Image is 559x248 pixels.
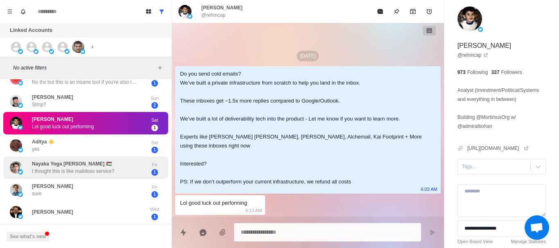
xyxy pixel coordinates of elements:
[142,5,155,18] button: Board View
[178,5,192,18] img: picture
[18,192,23,197] img: picture
[297,51,319,61] p: [DATE]
[32,94,73,101] p: [PERSON_NAME]
[155,5,168,18] button: Show all conversations
[18,80,23,85] img: picture
[3,5,16,18] button: Menu
[32,208,73,216] p: [PERSON_NAME]
[32,116,73,123] p: [PERSON_NAME]
[13,64,155,71] p: No active filters
[525,215,549,240] div: Open chat
[18,49,23,54] img: picture
[72,41,84,53] img: picture
[144,139,165,146] p: Sat
[10,161,22,174] img: picture
[144,184,165,191] p: Fri
[458,41,512,51] p: [PERSON_NAME]
[65,49,70,54] img: picture
[32,190,41,197] p: sure
[144,117,165,124] p: Sat
[32,160,112,168] p: Nayaka Yoga [PERSON_NAME] 🇵🇸
[388,3,405,20] button: Pin
[80,49,85,54] img: picture
[187,14,192,19] img: picture
[421,3,437,20] button: Add reminder
[458,69,466,76] p: 973
[424,224,441,241] button: Send message
[478,27,483,32] img: picture
[151,191,158,198] span: 1
[18,147,23,152] img: picture
[32,168,114,175] p: I thought this is like maildoso service?
[201,11,225,19] p: @rehmcap
[144,161,165,168] p: Fri
[49,49,54,54] img: picture
[180,69,423,186] div: Do you send cold emails? We’ve built a private infrastructure from scratch to help you land in th...
[195,224,211,241] button: Reply with AI
[458,51,488,59] a: @rehmcap
[32,123,94,130] p: Lol good luck out performing
[10,26,52,34] p: Linked Accounts
[88,42,97,52] button: Add account
[18,170,23,174] img: picture
[32,183,73,190] p: [PERSON_NAME]
[458,7,482,31] img: picture
[491,69,499,76] p: 337
[32,101,46,108] p: Stmp?
[10,95,22,107] img: picture
[10,117,22,129] img: picture
[155,63,165,73] button: Add filters
[501,69,522,76] p: Followers
[7,232,49,241] button: See what's new
[467,145,529,152] a: [URL][DOMAIN_NAME]
[175,224,192,241] button: Quick replies
[511,238,546,245] a: Manage Statuses
[10,206,22,218] img: picture
[144,206,165,213] p: Wed
[458,238,493,245] a: Open Board View
[151,214,158,220] span: 1
[32,138,54,145] p: Aditya 🌞
[18,103,23,108] img: picture
[458,86,546,131] p: Analyst (Investment/Political/Systems and everything in between) Building @MortimusOrg w/ @admira...
[467,69,488,76] p: Following
[16,5,29,18] button: Notifications
[151,102,158,109] span: 2
[151,147,158,153] span: 1
[151,169,158,176] span: 1
[151,125,158,131] span: 1
[180,199,247,208] div: Lol good luck out performing
[32,145,40,153] p: yes
[151,80,158,87] span: 1
[10,139,22,152] img: picture
[18,214,23,219] img: picture
[405,3,421,20] button: Archive
[201,4,243,11] p: [PERSON_NAME]
[144,95,165,102] p: Sun
[421,185,437,194] p: 6:03 AM
[18,125,23,130] img: picture
[34,49,38,54] img: picture
[214,224,231,241] button: Add media
[246,206,262,215] p: 6:13 AM
[10,184,22,196] img: picture
[372,3,388,20] button: Mark as read
[32,78,138,86] p: No thx but this is an insane tool if you're also interested in scraping emails from your target a...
